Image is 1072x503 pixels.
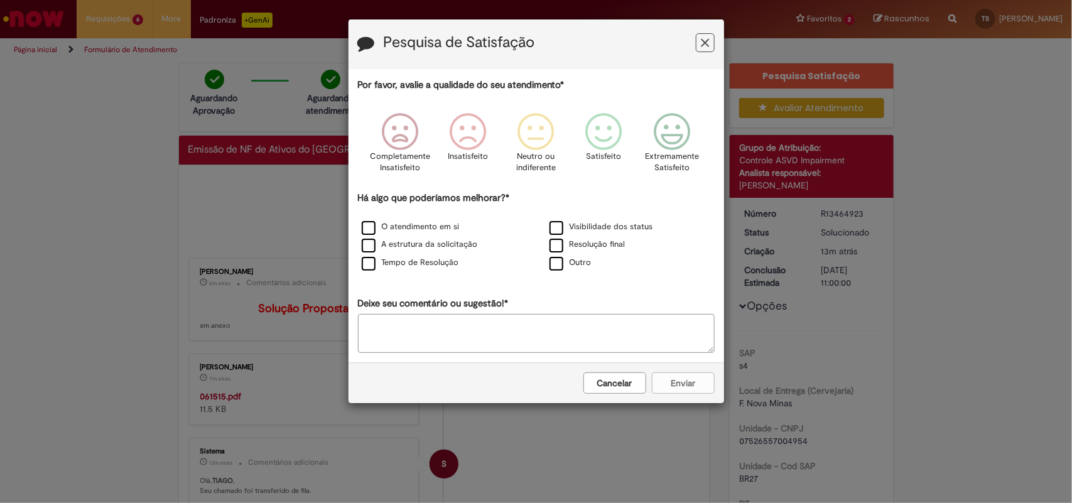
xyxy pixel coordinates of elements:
[384,35,535,51] label: Pesquisa de Satisfação
[436,104,500,190] div: Insatisfeito
[358,297,509,310] label: Deixe seu comentário ou sugestão!*
[358,192,715,273] div: Há algo que poderíamos melhorar?*
[572,104,636,190] div: Satisfeito
[370,151,430,174] p: Completamente Insatisfeito
[368,104,432,190] div: Completamente Insatisfeito
[358,78,565,92] label: Por favor, avalie a qualidade do seu atendimento*
[448,151,488,163] p: Insatisfeito
[645,151,699,174] p: Extremamente Satisfeito
[362,239,478,251] label: A estrutura da solicitação
[362,257,459,269] label: Tempo de Resolução
[362,221,460,233] label: O atendimento em si
[640,104,704,190] div: Extremamente Satisfeito
[504,104,568,190] div: Neutro ou indiferente
[587,151,622,163] p: Satisfeito
[513,151,558,174] p: Neutro ou indiferente
[550,221,653,233] label: Visibilidade dos status
[550,239,625,251] label: Resolução final
[583,372,646,394] button: Cancelar
[550,257,592,269] label: Outro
